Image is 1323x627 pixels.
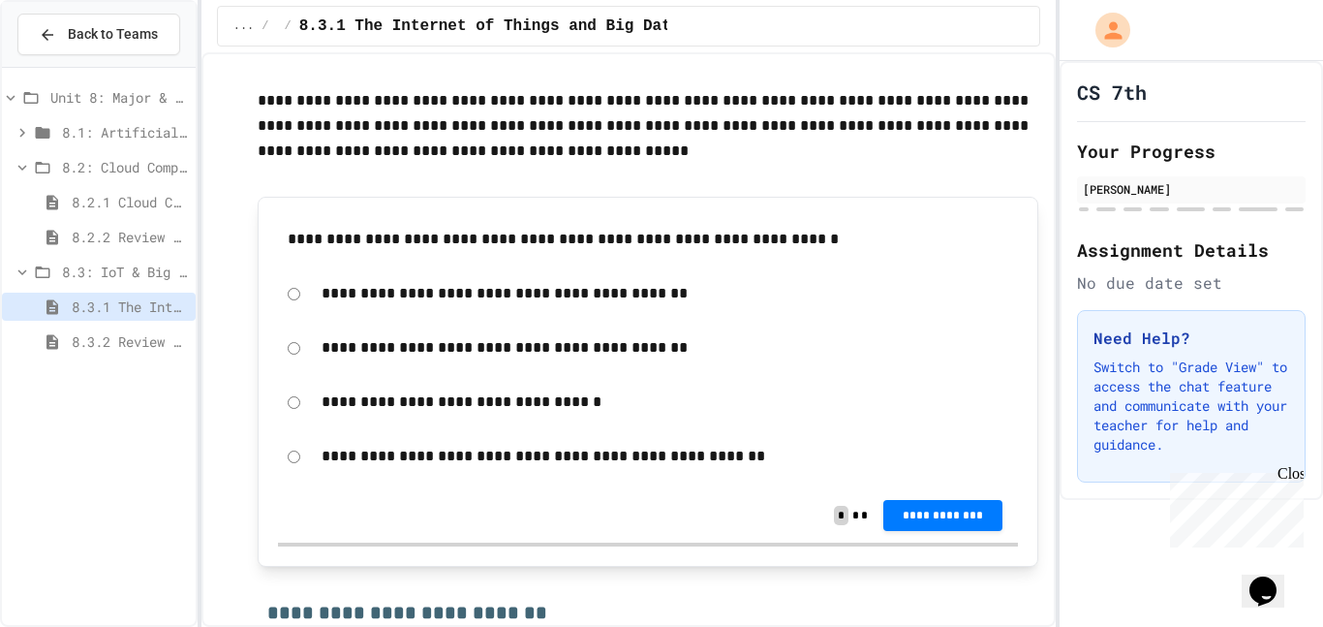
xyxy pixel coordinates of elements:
[1162,465,1304,548] iframe: chat widget
[72,192,188,212] span: 8.2.1 Cloud Computing: Transforming the Digital World
[1242,549,1304,608] iframe: chat widget
[299,15,950,38] span: 8.3.1 The Internet of Things and Big Data: Our Connected Digital World
[62,157,188,177] span: 8.2: Cloud Computing
[8,8,134,123] div: Chat with us now!Close
[1093,358,1289,455] p: Switch to "Grade View" to access the chat feature and communicate with your teacher for help and ...
[1077,271,1306,295] div: No due date set
[1077,78,1147,106] h1: CS 7th
[50,87,188,108] span: Unit 8: Major & Emerging Technologies
[1093,327,1289,350] h3: Need Help?
[68,24,158,45] span: Back to Teams
[1075,8,1135,52] div: My Account
[17,14,180,55] button: Back to Teams
[285,18,292,34] span: /
[72,331,188,352] span: 8.3.2 Review - The Internet of Things and Big Data
[72,227,188,247] span: 8.2.2 Review - Cloud Computing
[62,262,188,282] span: 8.3: IoT & Big Data
[72,297,188,317] span: 8.3.1 The Internet of Things and Big Data: Our Connected Digital World
[62,122,188,142] span: 8.1: Artificial Intelligence Basics
[1077,236,1306,264] h2: Assignment Details
[1077,138,1306,165] h2: Your Progress
[1083,180,1300,198] div: [PERSON_NAME]
[233,18,255,34] span: ...
[262,18,268,34] span: /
